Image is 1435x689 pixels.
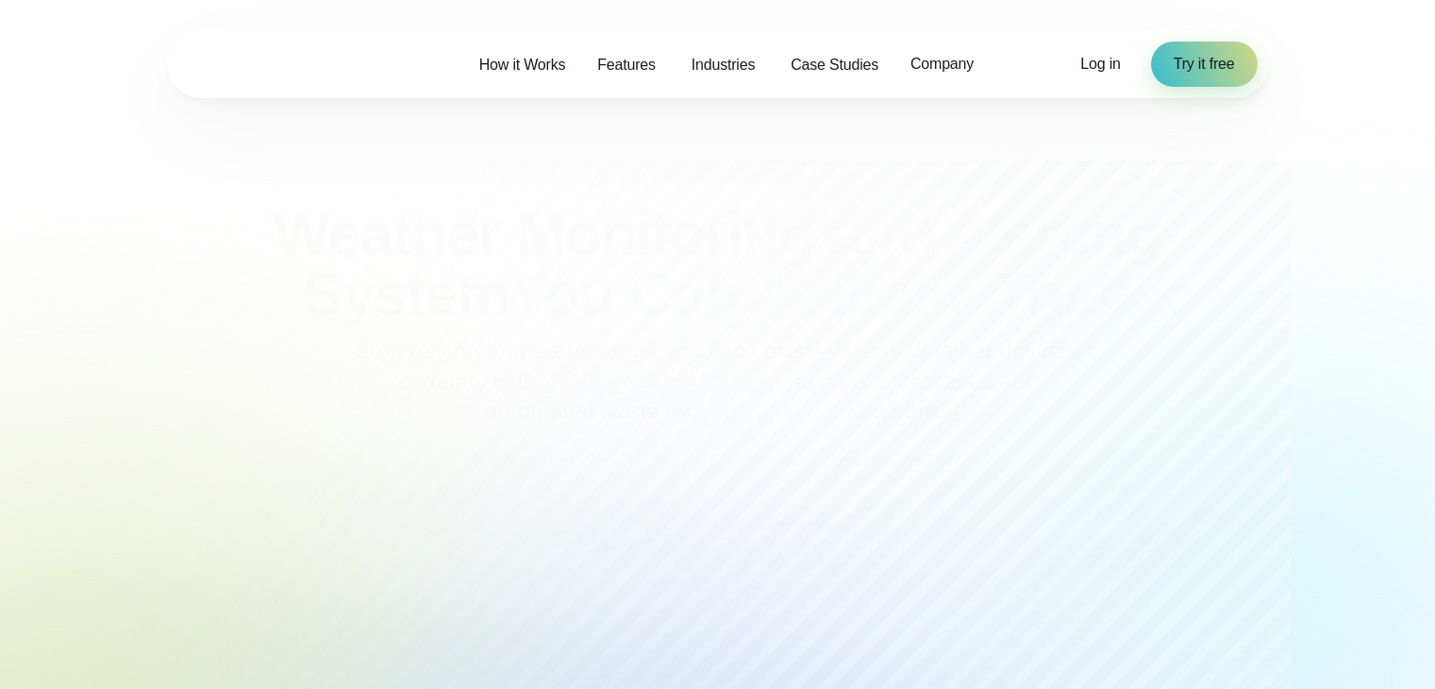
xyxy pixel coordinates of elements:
span: Case Studies [791,54,878,76]
a: Case Studies [775,45,894,84]
span: Try it free [1174,53,1235,76]
span: Log in [1080,56,1120,72]
a: Try it free [1151,42,1258,87]
span: Features [597,54,656,76]
span: Company [910,53,974,76]
a: How it Works [463,45,582,84]
a: Log in [1080,53,1120,76]
span: How it Works [479,54,566,76]
span: Industries [692,54,755,76]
